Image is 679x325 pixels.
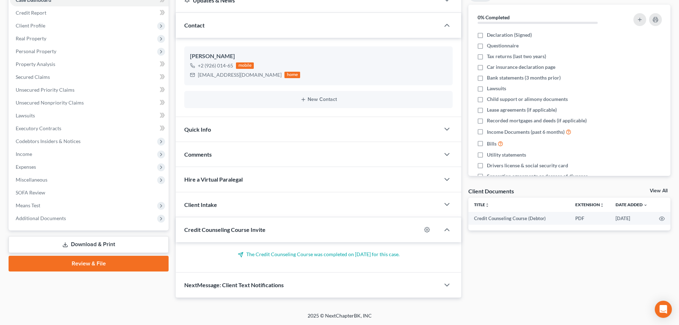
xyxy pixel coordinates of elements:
a: View All [650,188,668,193]
span: Hire a Virtual Paralegal [184,176,243,183]
i: unfold_more [600,203,604,207]
span: Secured Claims [16,74,50,80]
span: Questionnaire [487,42,519,49]
a: Date Added expand_more [616,202,648,207]
div: [EMAIL_ADDRESS][DOMAIN_NAME] [198,71,282,78]
a: Titleunfold_more [474,202,489,207]
button: New Contact [190,97,447,102]
span: Contact [184,22,205,29]
span: NextMessage: Client Text Notifications [184,281,284,288]
span: Bank statements (3 months prior) [487,74,561,81]
span: Executory Contracts [16,125,61,131]
p: The Credit Counseling Course was completed on [DATE] for this case. [184,251,453,258]
span: Client Intake [184,201,217,208]
span: Additional Documents [16,215,66,221]
span: Car insurance declaration page [487,64,555,71]
a: Property Analysis [10,58,169,71]
span: Income [16,151,32,157]
span: Tax returns (last two years) [487,53,546,60]
span: Personal Property [16,48,56,54]
span: Unsecured Priority Claims [16,87,74,93]
span: Real Property [16,35,46,41]
span: Codebtors Insiders & Notices [16,138,81,144]
span: Comments [184,151,212,158]
i: expand_more [643,203,648,207]
span: Child support or alimony documents [487,96,568,103]
span: Lawsuits [487,85,506,92]
a: Lawsuits [10,109,169,122]
a: SOFA Review [10,186,169,199]
span: Recorded mortgages and deeds (if applicable) [487,117,587,124]
span: Unsecured Nonpriority Claims [16,100,84,106]
span: Separation agreements or decrees of divorces [487,173,588,180]
span: Client Profile [16,22,45,29]
span: Lease agreements (if applicable) [487,106,557,113]
td: PDF [570,212,610,225]
span: Property Analysis [16,61,55,67]
span: Credit Report [16,10,46,16]
span: Income Documents (past 6 months) [487,128,565,136]
span: Means Test [16,202,40,208]
span: Declaration (Signed) [487,31,532,39]
div: mobile [236,62,254,69]
td: Credit Counseling Course (Debtor) [468,212,570,225]
span: Bills [487,140,497,147]
div: +2 (926) 014-65 [198,62,233,69]
a: Executory Contracts [10,122,169,135]
span: Credit Counseling Course Invite [184,226,266,233]
div: home [284,72,300,78]
a: Credit Report [10,6,169,19]
div: Client Documents [468,187,514,195]
span: SOFA Review [16,189,45,195]
a: Extensionunfold_more [575,202,604,207]
a: Unsecured Priority Claims [10,83,169,96]
div: [PERSON_NAME] [190,52,447,61]
i: unfold_more [485,203,489,207]
span: Expenses [16,164,36,170]
span: Quick Info [184,126,211,133]
div: Open Intercom Messenger [655,301,672,318]
a: Secured Claims [10,71,169,83]
span: Drivers license & social security card [487,162,568,169]
a: Download & Print [9,236,169,253]
a: Unsecured Nonpriority Claims [10,96,169,109]
td: [DATE] [610,212,653,225]
strong: 0% Completed [478,14,510,20]
a: Review & File [9,256,169,271]
div: 2025 © NextChapterBK, INC [137,312,543,325]
span: Lawsuits [16,112,35,118]
span: Utility statements [487,151,526,158]
span: Miscellaneous [16,177,47,183]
